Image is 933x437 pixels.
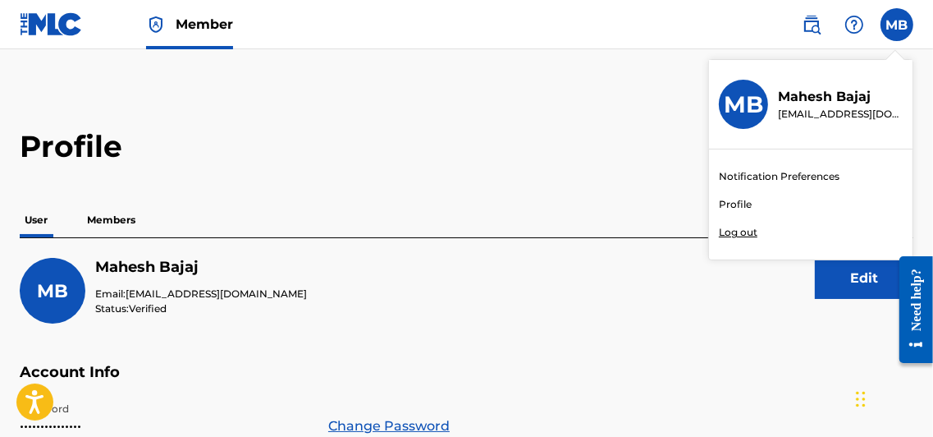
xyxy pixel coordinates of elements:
[328,416,450,436] a: Change Password
[146,15,166,34] img: Top Rightsholder
[95,287,307,301] p: Email:
[20,12,83,36] img: MLC Logo
[37,280,68,302] span: MB
[20,402,309,416] p: Password
[778,107,903,122] p: mb@rightsassetmanagement.com
[82,203,140,237] p: Members
[851,358,933,437] iframe: Chat Widget
[880,8,913,41] div: User Menu
[724,90,763,119] h3: MB
[719,197,752,212] a: Profile
[856,375,866,424] div: Drag
[126,287,307,300] span: [EMAIL_ADDRESS][DOMAIN_NAME]
[95,301,307,316] p: Status:
[129,302,167,315] span: Verified
[887,243,933,375] iframe: Resource Center
[778,87,903,107] p: Mahesh Bajaj
[844,15,864,34] img: help
[719,169,839,184] a: Notification Preferences
[176,15,233,34] span: Member
[815,258,913,299] button: Edit
[802,15,821,34] img: search
[95,258,307,277] h5: Mahesh Bajaj
[20,363,913,402] h5: Account Info
[719,225,757,240] p: Log out
[795,8,828,41] a: Public Search
[20,128,913,165] h2: Profile
[20,203,53,237] p: User
[838,8,871,41] div: Help
[20,416,309,436] p: •••••••••••••••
